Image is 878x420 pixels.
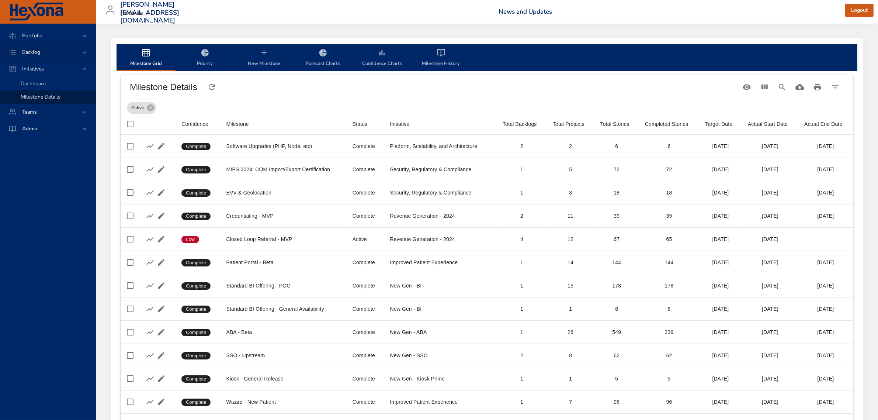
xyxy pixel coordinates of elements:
span: Initiative [390,120,491,128]
div: Complete [353,212,378,220]
div: Platform, Scalability, and Architecture [390,142,491,150]
button: Edit Milestone Details [156,280,167,291]
button: Logout [845,4,874,17]
button: Edit Milestone Details [156,210,167,221]
div: Actual End Date [804,120,842,128]
div: 39 [600,212,633,220]
div: Sort [705,120,732,128]
div: New Gen - BI [390,305,491,313]
div: 96 [600,398,633,406]
div: Complete [353,352,378,359]
button: Edit Milestone Details [156,187,167,198]
div: [DATE] [705,142,736,150]
div: Improved Patient Experience [390,398,491,406]
div: Raintree [120,7,152,19]
span: Teams [16,109,43,116]
button: Show Burnup [145,164,156,175]
div: [DATE] [705,375,736,382]
div: 8 [553,352,589,359]
div: [DATE] [748,352,792,359]
div: Improved Patient Experience [390,259,491,266]
div: Status [353,120,368,128]
div: [DATE] [705,328,736,336]
span: Dashboard [21,80,46,87]
span: Priority [180,48,230,68]
button: Standard Views [738,78,756,96]
div: [DATE] [705,235,736,243]
button: Edit Milestone Details [156,373,167,384]
button: Show Burnup [145,257,156,268]
div: 2 [553,142,589,150]
span: Active [127,104,149,111]
div: 339 [645,328,693,336]
span: Complete [181,329,211,336]
div: [DATE] [748,212,792,220]
div: [DATE] [804,398,847,406]
div: 67 [600,235,633,243]
div: New Gen - Kiosk Prime [390,375,491,382]
button: Show Burnup [145,350,156,361]
button: Refresh Page [206,82,217,93]
span: Logout [851,6,868,15]
div: [DATE] [804,375,847,382]
div: 62 [600,352,633,359]
div: [DATE] [804,142,847,150]
span: Complete [181,190,211,196]
div: 8 [645,305,693,313]
span: Status [353,120,378,128]
div: 7 [553,398,589,406]
div: 62 [645,352,693,359]
div: 5 [645,375,693,382]
div: Complete [353,328,378,336]
div: 144 [600,259,633,266]
div: 72 [600,166,633,173]
div: Security, Regulatory & Compliance [390,189,491,196]
div: 39 [645,212,693,220]
span: Low [181,236,199,243]
div: [DATE] [804,352,847,359]
button: Download CSV [791,78,809,96]
div: 15 [553,282,589,289]
div: Complete [353,189,378,196]
span: Portfolio [16,32,48,39]
button: Edit Milestone Details [156,350,167,361]
span: New Milestone [239,48,289,68]
button: Edit Milestone Details [156,164,167,175]
div: Complete [353,282,378,289]
div: 1 [503,282,541,289]
div: Kiosk - General Release [226,375,341,382]
div: 3 [553,189,589,196]
span: Complete [181,143,211,150]
div: 1 [503,166,541,173]
div: 18 [645,189,693,196]
div: Complete [353,259,378,266]
div: Actual Start Date [748,120,788,128]
button: View Columns [756,78,773,96]
span: Forecast Charts [298,48,348,68]
span: Complete [181,259,211,266]
button: Show Burnup [145,210,156,221]
span: Backlog [16,49,46,56]
div: Sort [226,120,249,128]
div: Initiative [390,120,410,128]
div: [DATE] [705,189,736,196]
span: Admin [16,125,43,132]
span: Confidence [181,120,214,128]
div: Table Toolbar [121,75,853,99]
button: Show Burnup [145,303,156,314]
div: Milestone [226,120,249,128]
button: Show Burnup [145,373,156,384]
div: [DATE] [705,398,736,406]
div: [DATE] [804,282,847,289]
div: 144 [645,259,693,266]
div: Software Upgrades (PHP, Node, etc) [226,142,341,150]
div: Sort [804,120,842,128]
button: Edit Milestone Details [156,257,167,268]
div: [DATE] [748,142,792,150]
div: Total Projects [553,120,584,128]
div: Active [127,102,156,114]
div: Confidence [181,120,208,128]
div: Complete [353,305,378,313]
div: [DATE] [705,212,736,220]
span: Milestone Grid [121,48,171,68]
